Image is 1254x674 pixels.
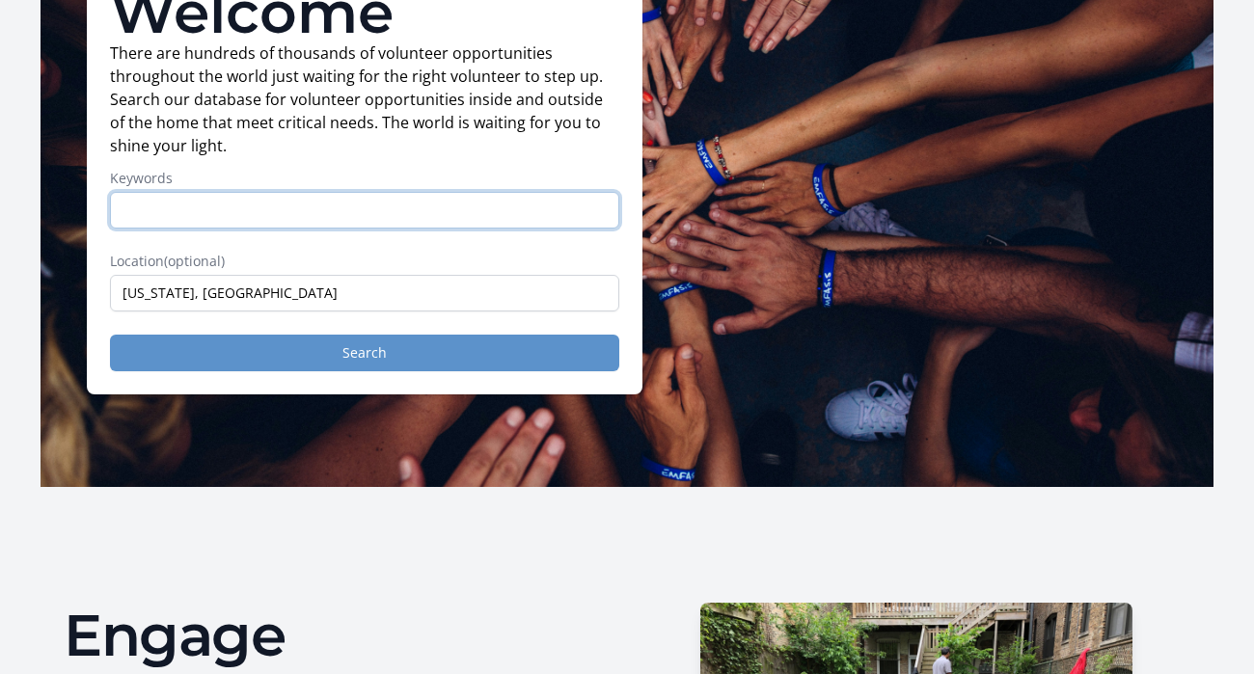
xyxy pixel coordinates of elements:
button: Search [110,335,619,371]
h2: Engage [64,607,612,664]
span: (optional) [164,252,225,270]
p: There are hundreds of thousands of volunteer opportunities throughout the world just waiting for ... [110,41,619,157]
label: Keywords [110,169,619,188]
input: Enter a location [110,275,619,311]
label: Location [110,252,619,271]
